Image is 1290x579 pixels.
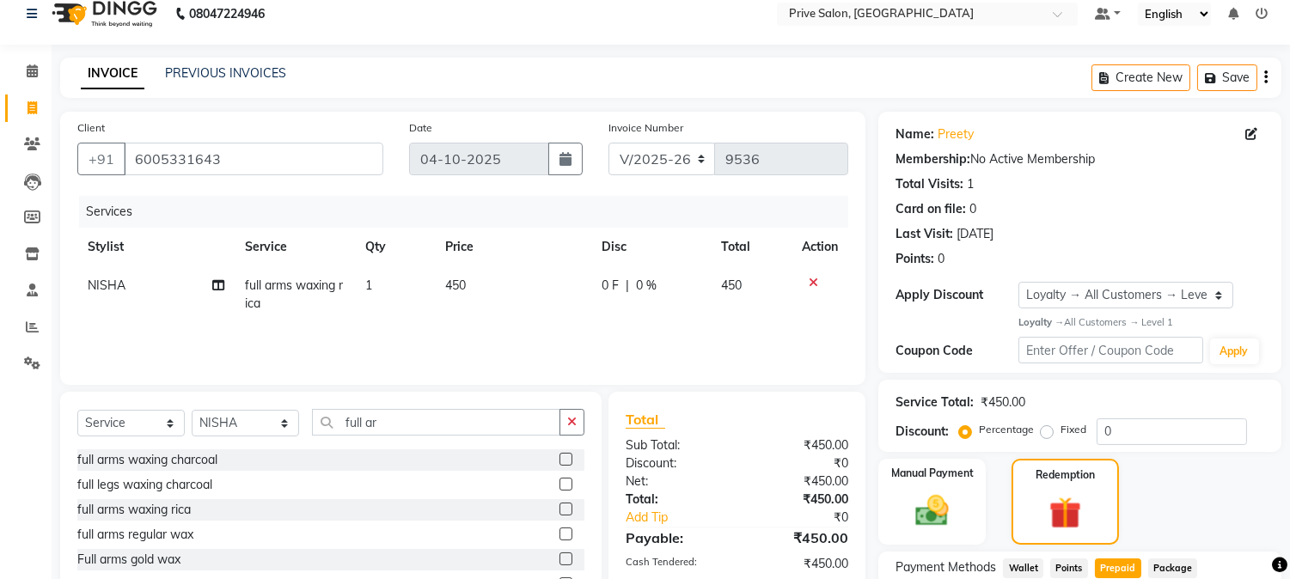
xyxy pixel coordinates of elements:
button: Apply [1210,338,1259,364]
span: Total [626,411,665,429]
label: Percentage [979,422,1034,437]
span: Package [1148,558,1198,578]
a: PREVIOUS INVOICES [165,65,286,81]
div: full arms regular wax [77,526,193,544]
div: full legs waxing charcoal [77,476,212,494]
div: ₹450.00 [737,472,862,491]
div: ₹450.00 [737,527,862,548]
span: 1 [365,277,372,293]
div: Sub Total: [613,436,737,454]
div: Membership: [896,150,970,168]
div: ₹450.00 [737,491,862,509]
div: ₹450.00 [737,436,862,454]
span: Points [1050,558,1088,578]
div: All Customers → Level 1 [1018,315,1264,330]
strong: Loyalty → [1018,316,1064,328]
div: Total Visits: [896,175,963,193]
div: No Active Membership [896,150,1264,168]
div: ₹450.00 [981,393,1025,411]
input: Search or Scan [312,409,560,436]
a: INVOICE [81,58,144,89]
span: 450 [721,277,742,293]
span: Payment Methods [896,558,996,576]
div: Discount: [896,423,949,441]
div: ₹450.00 [737,555,862,573]
span: 0 % [636,277,657,295]
span: 0 F [602,277,619,295]
div: Full arms gold wax [77,551,180,569]
th: Action [792,228,848,266]
div: Name: [896,125,934,143]
div: Services [79,196,861,228]
button: Create New [1091,64,1190,91]
label: Invoice Number [608,120,683,136]
span: full arms waxing rica [245,277,343,311]
div: 0 [969,200,976,218]
div: [DATE] [957,225,993,243]
img: _gift.svg [1039,493,1091,533]
img: _cash.svg [905,491,959,530]
div: Coupon Code [896,342,1018,360]
div: full arms waxing rica [77,501,191,519]
th: Total [711,228,792,266]
div: Discount: [613,454,737,472]
label: Fixed [1061,422,1086,437]
a: Preety [938,125,974,143]
span: 450 [445,277,466,293]
label: Date [409,120,432,136]
span: Prepaid [1095,558,1141,578]
th: Service [235,228,355,266]
div: Net: [613,472,737,491]
div: 0 [938,250,945,268]
th: Price [435,228,591,266]
button: Save [1197,64,1257,91]
div: Card on file: [896,200,966,218]
div: full arms waxing charcoal [77,451,217,469]
div: Apply Discount [896,286,1018,304]
input: Search by Name/Mobile/Email/Code [124,143,383,175]
label: Manual Payment [891,466,974,481]
label: Redemption [1036,467,1095,483]
span: Wallet [1003,558,1043,578]
div: ₹0 [758,509,862,527]
div: Cash Tendered: [613,555,737,573]
div: Payable: [613,527,737,548]
div: ₹0 [737,454,862,472]
span: NISHA [88,277,125,293]
th: Qty [355,228,435,266]
div: 1 [967,175,974,193]
div: Service Total: [896,393,974,411]
th: Disc [591,228,711,266]
span: | [626,277,629,295]
th: Stylist [77,228,235,266]
div: Last Visit: [896,225,953,243]
div: Total: [613,491,737,509]
label: Client [77,120,105,136]
input: Enter Offer / Coupon Code [1018,337,1202,363]
a: Add Tip [613,509,758,527]
button: +91 [77,143,125,175]
div: Points: [896,250,934,268]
